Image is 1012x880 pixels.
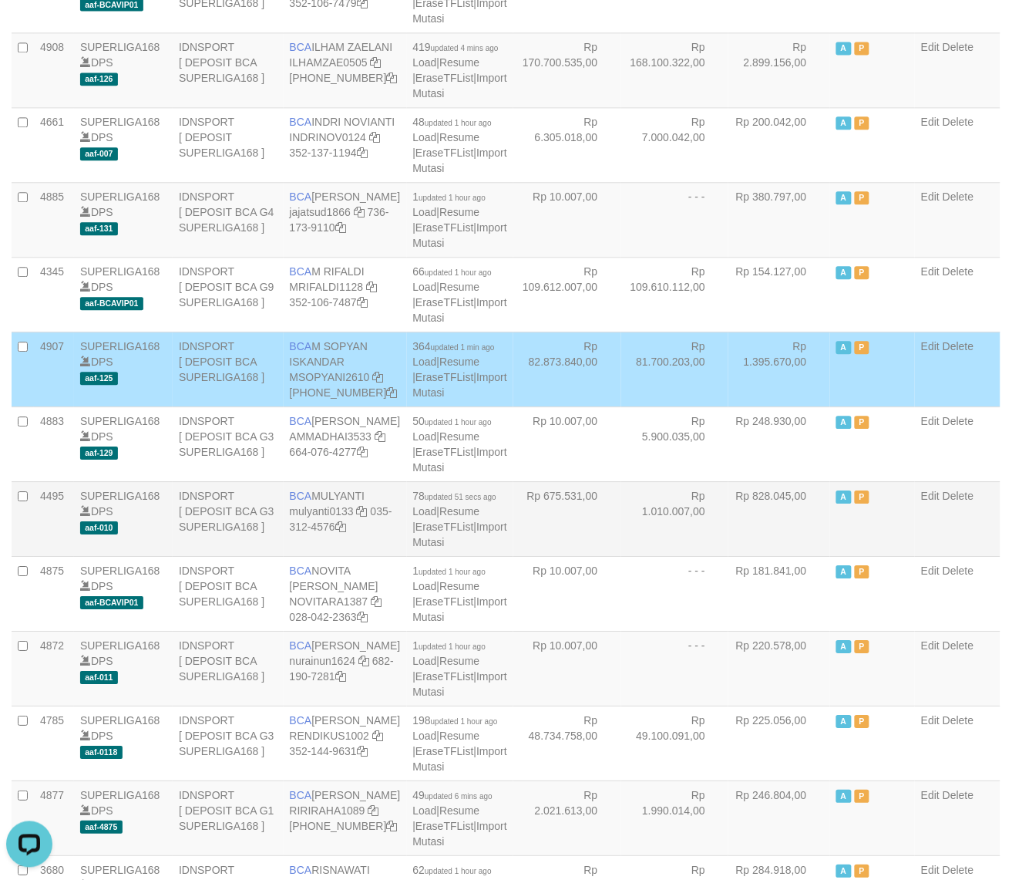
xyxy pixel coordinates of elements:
span: aaf-125 [80,372,118,385]
span: updated 4 mins ago [431,44,499,52]
span: updated 1 hour ago [425,268,492,277]
a: Edit [921,415,940,427]
a: Delete [943,714,973,727]
a: SUPERLIGA168 [80,864,160,876]
span: updated 1 hour ago [419,194,486,202]
a: SUPERLIGA168 [80,565,160,577]
span: BCA [290,639,312,652]
span: Paused [855,341,870,354]
td: Rp 225.056,00 [728,706,830,781]
a: EraseTFList [415,296,473,309]
span: Active [836,191,852,204]
td: DPS [74,556,173,631]
a: NOVITARA1387 [290,595,368,608]
span: 48 [413,116,492,128]
td: DPS [74,107,173,182]
span: Active [836,341,852,354]
span: BCA [290,190,312,203]
span: aaf-011 [80,671,118,684]
a: SUPERLIGA168 [80,41,160,53]
td: DPS [74,257,173,332]
a: Resume [439,131,479,143]
td: 4885 [34,182,74,257]
a: Copy 7361739110 to clipboard [335,221,346,234]
td: - - - [621,182,729,257]
span: | | | [413,639,507,698]
span: Paused [855,42,870,55]
a: INDRINOV0124 [290,131,367,143]
span: aaf-BCAVIP01 [80,596,143,609]
span: Paused [855,715,870,728]
a: Copy 4062280631 to clipboard [387,72,398,84]
span: aaf-007 [80,147,118,160]
td: IDNSPORT [ DEPOSIT BCA SUPERLIGA168 ] [173,332,284,406]
a: SUPERLIGA168 [80,415,160,427]
td: 4872 [34,631,74,706]
span: BCA [290,490,312,502]
span: 1 [413,639,486,652]
td: [PERSON_NAME] 664-076-4277 [284,406,407,481]
a: Import Mutasi [413,371,507,399]
span: | | | [413,714,507,773]
td: IDNSPORT [ DEPOSIT BCA SUPERLIGA168 ] [173,556,284,631]
span: updated 1 hour ago [425,418,492,427]
span: Active [836,640,852,653]
span: aaf-4875 [80,821,123,834]
a: RENDIKUS1002 [290,730,370,742]
a: Load [413,655,437,667]
a: jajatsud1866 [290,206,351,218]
td: Rp 82.873.840,00 [513,332,621,406]
td: Rp 48.734.758,00 [513,706,621,781]
td: ILHAM ZAELANI [PHONE_NUMBER] [284,32,407,107]
a: Load [413,281,437,293]
a: Resume [439,730,479,742]
td: [PERSON_NAME] [PHONE_NUMBER] [284,781,407,855]
a: Delete [943,565,973,577]
a: Delete [943,864,973,876]
a: Load [413,730,437,742]
td: - - - [621,631,729,706]
span: Active [836,790,852,803]
span: Paused [855,416,870,429]
td: Rp 10.007,00 [513,406,621,481]
a: SUPERLIGA168 [80,340,160,352]
td: IDNSPORT [ DEPOSIT BCA G4 SUPERLIGA168 ] [173,182,284,257]
a: Copy 3521067487 to clipboard [357,296,368,309]
a: Edit [921,116,940,128]
span: Active [836,42,852,55]
span: updated 51 secs ago [425,493,496,501]
span: 419 [413,41,499,53]
a: Copy ILHAMZAE0505 to clipboard [371,56,382,69]
span: Active [836,116,852,130]
a: Edit [921,265,940,278]
span: aaf-131 [80,222,118,235]
a: Load [413,356,437,368]
span: Active [836,865,852,878]
a: Copy 3521449631 to clipboard [357,745,368,757]
a: Import Mutasi [413,820,507,848]
span: Paused [855,116,870,130]
td: - - - [621,556,729,631]
span: updated 1 hour ago [419,642,486,651]
span: Active [836,565,852,578]
a: Load [413,56,437,69]
a: Copy 0280422363 to clipboard [357,611,368,623]
a: Load [413,580,437,592]
span: Paused [855,565,870,578]
a: Copy 4062301418 to clipboard [387,386,398,399]
a: Copy RENDIKUS1002 to clipboard [372,730,383,742]
a: Edit [921,565,940,577]
a: EraseTFList [415,371,473,383]
span: | | | [413,415,507,474]
span: 50 [413,415,492,427]
a: EraseTFList [415,221,473,234]
td: 4875 [34,556,74,631]
a: Resume [439,281,479,293]
td: 4345 [34,257,74,332]
span: | | | [413,490,507,548]
td: IDNSPORT [ DEPOSIT BCA G3 SUPERLIGA168 ] [173,406,284,481]
span: BCA [290,41,312,53]
a: Resume [439,206,479,218]
a: RIRIRAHA1089 [290,804,365,817]
a: Import Mutasi [413,670,507,698]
